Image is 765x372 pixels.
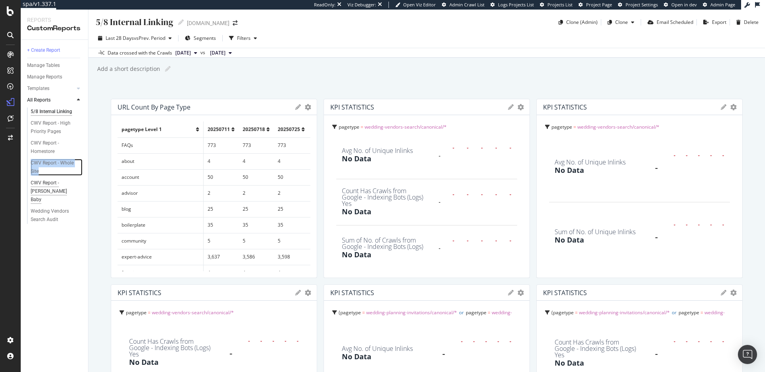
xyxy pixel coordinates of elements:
[239,217,274,233] td: 35
[210,49,226,57] span: 2025 Jul. 18th
[555,159,626,165] div: Avg No. of Unique Inlinks
[361,123,363,130] span: =
[274,217,309,233] td: 35
[239,233,274,249] td: 5
[118,217,204,233] td: boilerplate
[31,119,82,136] a: CWV Report - High Priority Pages
[309,153,344,169] td: 4
[106,35,134,41] span: Last 28 Days
[200,49,207,56] span: vs
[239,249,274,265] td: 3,586
[31,119,77,136] div: CWV Report - High Priority Pages
[165,66,171,72] i: Edit report name
[342,207,371,217] div: No Data
[118,169,204,185] td: account
[309,265,344,281] td: 4
[118,249,204,265] td: expert-advice
[27,96,75,104] a: All Reports
[278,126,300,133] span: 20250725
[194,35,216,41] span: Segments
[540,2,573,8] a: Projects List
[239,137,274,153] td: 773
[182,32,219,45] button: Segments
[553,309,574,316] span: pagetype
[27,46,60,55] div: + Create Report
[95,16,173,28] div: 5/8 Internal Linking
[118,185,204,201] td: advisor
[744,19,759,25] div: Delete
[339,123,359,130] span: pagetype
[449,2,484,8] span: Admin Crawl List
[710,2,735,8] span: Admin Page
[31,139,76,156] div: CWV Report - Homestore
[366,309,457,316] span: wedding-planning-invitations/canonical/*
[679,309,699,316] span: pagetype
[442,2,484,8] a: Admin Crawl List
[118,137,204,153] td: FAQs
[118,289,161,297] div: KPI STATISTICS
[31,159,76,176] div: CWV Report - Whole Site
[274,249,309,265] td: 3,598
[108,49,172,57] div: Data crossed with the Crawls
[340,309,361,316] span: pagetype
[347,2,376,8] div: Viz Debugger:
[204,217,239,233] td: 35
[579,309,670,316] span: wedding-planning-invitations/canonical/*
[555,235,584,245] div: No Data
[27,61,82,70] a: Manage Tables
[118,233,204,249] td: community
[31,139,82,156] a: CWV Report - Homestore
[577,123,659,130] span: wedding-vendors-search/canonical/*
[27,73,62,81] div: Manage Reports
[342,352,371,362] div: No Data
[427,200,452,205] div: -
[730,290,737,296] div: gear
[639,233,673,241] div: -
[204,185,239,201] td: 2
[274,137,309,153] td: 773
[208,126,230,133] span: 20250711
[730,104,737,110] div: gear
[309,137,344,153] td: 773
[31,159,82,176] a: CWV Report - Whole Site
[362,309,365,316] span: =
[226,32,260,45] button: Filters
[555,358,584,368] div: No Data
[31,179,82,204] a: CWV Report - [PERSON_NAME] Baby
[27,84,75,93] a: Templates
[342,250,371,260] div: No Data
[118,103,190,111] div: URL Count by Page Type
[324,99,530,278] div: KPI STATISTICSgeargearpagetype = wedding-vendors-search/canonical/*Avg No. of Unique InlinksNo Da...
[566,19,598,25] div: Clone (Admin)
[239,185,274,201] td: 2
[31,207,82,224] a: Wedding Vendors Search Audit
[239,169,274,185] td: 50
[239,153,274,169] td: 4
[122,126,162,133] span: pagetype Level 1
[187,19,229,27] div: [DOMAIN_NAME]
[129,357,159,368] div: No Data
[274,201,309,217] td: 25
[27,61,60,70] div: Manage Tables
[274,233,309,249] td: 5
[31,108,82,116] a: 5/8 Internal Linking
[586,2,612,8] span: Project Page
[152,309,234,316] span: wedding-vendors-search/canonical/*
[604,16,637,29] button: Clone
[547,2,573,8] span: Projects List
[27,24,82,33] div: CustomReports
[129,338,214,357] div: Count Has Crawls from Google - Indexing Bots (Logs) Yes
[274,265,309,281] td: 4
[172,48,200,58] button: [DATE]
[733,16,759,29] button: Delete
[243,126,265,133] span: 20250718
[459,309,464,316] span: or
[330,103,374,111] div: KPI STATISTICS
[555,339,639,358] div: Count Has Crawls from Google - Indexing Bots (Logs) Yes
[427,153,452,159] div: -
[204,265,239,281] td: 4
[274,153,309,169] td: 4
[626,2,658,8] span: Project Settings
[700,16,726,29] button: Export
[96,65,160,73] div: Add a short description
